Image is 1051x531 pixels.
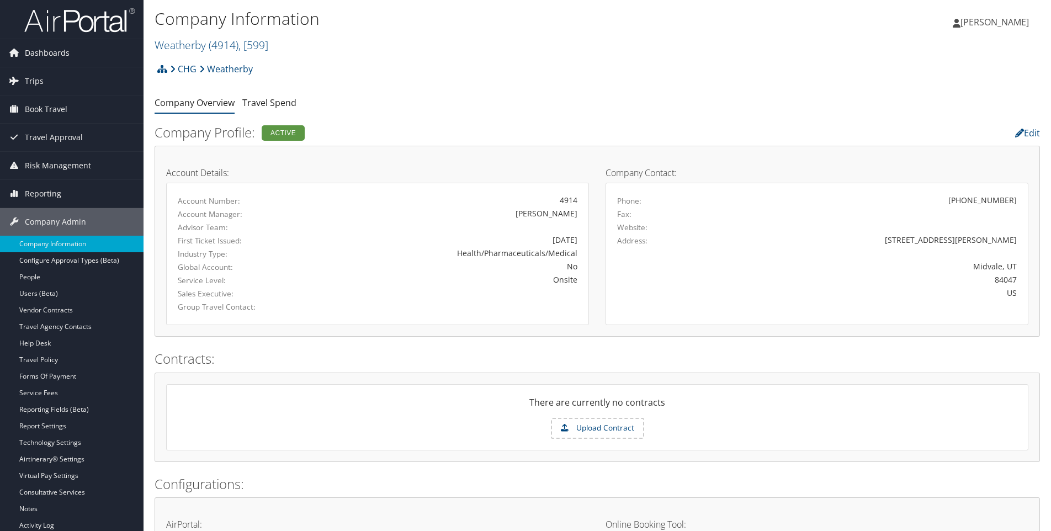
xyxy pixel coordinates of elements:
div: 84047 [721,274,1017,285]
div: Onsite [316,274,577,285]
label: Industry Type: [178,248,300,259]
a: CHG [170,58,197,80]
div: [PERSON_NAME] [316,208,577,219]
label: Website: [617,222,647,233]
h4: Account Details: [166,168,589,177]
a: [PERSON_NAME] [953,6,1040,39]
a: Company Overview [155,97,235,109]
div: Midvale, UT [721,261,1017,272]
a: Edit [1015,127,1040,139]
img: airportal-logo.png [24,7,135,33]
span: Trips [25,67,44,95]
span: ( 4914 ) [209,38,238,52]
label: Fax: [617,209,631,220]
a: Travel Spend [242,97,296,109]
div: No [316,261,577,272]
a: Weatherby [155,38,268,52]
label: Sales Executive: [178,288,300,299]
div: [PHONE_NUMBER] [948,194,1017,206]
h2: Contracts: [155,349,1040,368]
h2: Company Profile: [155,123,739,142]
span: Reporting [25,180,61,208]
span: Risk Management [25,152,91,179]
label: Phone: [617,195,641,206]
div: [DATE] [316,234,577,246]
div: Health/Pharmaceuticals/Medical [316,247,577,259]
span: Travel Approval [25,124,83,151]
label: Group Travel Contact: [178,301,300,312]
label: Advisor Team: [178,222,300,233]
div: Active [262,125,305,141]
h4: Online Booking Tool: [606,520,1028,529]
span: [PERSON_NAME] [960,16,1029,28]
label: Upload Contract [552,419,643,438]
h4: Company Contact: [606,168,1028,177]
div: 4914 [316,194,577,206]
h1: Company Information [155,7,745,30]
div: There are currently no contracts [167,396,1028,418]
span: Company Admin [25,208,86,236]
h4: AirPortal: [166,520,589,529]
span: Dashboards [25,39,70,67]
label: Service Level: [178,275,300,286]
label: Address: [617,235,647,246]
a: Weatherby [199,58,253,80]
label: First Ticket Issued: [178,235,300,246]
label: Account Manager: [178,209,300,220]
label: Account Number: [178,195,300,206]
label: Global Account: [178,262,300,273]
div: US [721,287,1017,299]
div: [STREET_ADDRESS][PERSON_NAME] [721,234,1017,246]
span: Book Travel [25,95,67,123]
h2: Configurations: [155,475,1040,493]
span: , [ 599 ] [238,38,268,52]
